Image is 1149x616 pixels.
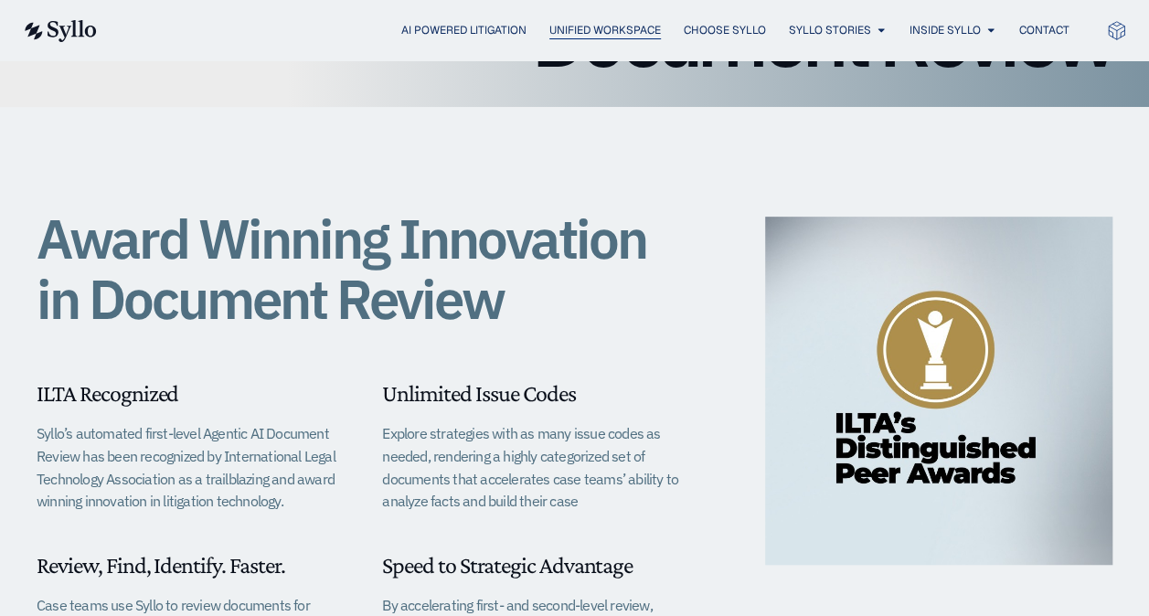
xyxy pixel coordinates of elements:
[549,22,661,38] a: Unified Workspace
[789,22,871,38] a: Syllo Stories
[37,380,178,407] span: ILTA Recognized
[37,422,336,513] p: Syllo’s automated first-level Agentic AI Document Review has been recognized by International Leg...
[382,380,575,407] span: Unlimited Issue Codes
[382,422,682,513] p: Explore strategies with as many issue codes as needed, rendering a highly categorized set of docu...
[133,22,1069,39] nav: Menu
[1019,22,1069,38] a: Contact
[22,20,97,42] img: syllo
[133,22,1069,39] div: Menu Toggle
[910,22,981,38] a: Inside Syllo
[37,552,285,579] span: Review, Find, Identify. Faster.
[684,22,766,38] a: Choose Syllo
[37,208,683,329] h1: Award Winning Innovation in Document Review
[401,22,527,38] a: AI Powered Litigation
[382,552,633,579] span: Speed to Strategic Advantage
[765,217,1112,564] img: ILTA Distinguished Peer Awards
